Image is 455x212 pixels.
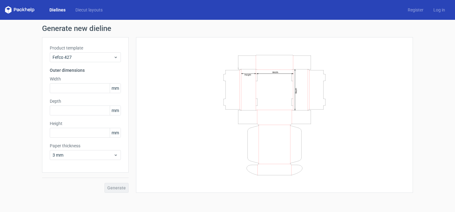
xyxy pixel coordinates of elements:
[50,120,121,127] label: Height
[110,84,121,93] span: mm
[295,88,297,93] text: Depth
[428,7,450,13] a: Log in
[110,128,121,137] span: mm
[53,152,113,158] span: 3 mm
[50,76,121,82] label: Width
[50,67,121,73] h3: Outer dimensions
[50,45,121,51] label: Product template
[42,25,413,32] h1: Generate new dieline
[50,143,121,149] label: Paper thickness
[403,7,428,13] a: Register
[50,98,121,104] label: Depth
[110,106,121,115] span: mm
[45,7,70,13] a: Dielines
[70,7,108,13] a: Diecut layouts
[53,54,113,60] span: Fefco 427
[272,71,278,73] text: Width
[245,73,251,76] text: Height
